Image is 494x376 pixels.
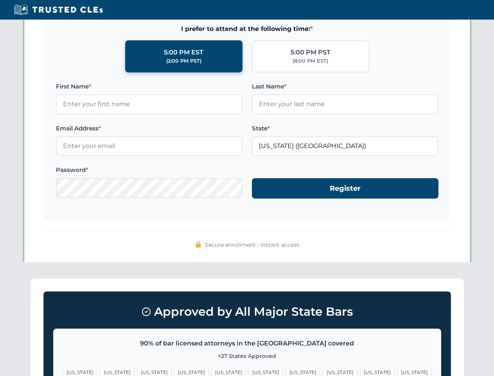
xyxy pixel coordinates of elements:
[12,4,105,16] img: Trusted CLEs
[56,94,243,114] input: Enter your first name
[56,136,243,156] input: Enter your email
[205,240,299,249] span: Secure enrollment • Instant access
[252,94,438,114] input: Enter your last name
[291,47,331,58] div: 5:00 PM PST
[252,136,438,156] input: California (CA)
[53,301,441,322] h3: Approved by All Major State Bars
[56,165,243,175] label: Password
[63,338,431,349] p: 90% of bar licensed attorneys in the [GEOGRAPHIC_DATA] covered
[252,82,438,91] label: Last Name
[164,47,203,58] div: 5:00 PM EST
[166,57,201,65] div: (2:00 PM PST)
[56,24,438,34] span: I prefer to attend at the following time:
[252,124,438,133] label: State
[252,178,438,199] button: Register
[63,352,431,360] p: +27 States Approved
[195,241,201,248] img: 🔒
[56,124,243,133] label: Email Address
[293,57,328,65] div: (8:00 PM EST)
[56,82,243,91] label: First Name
